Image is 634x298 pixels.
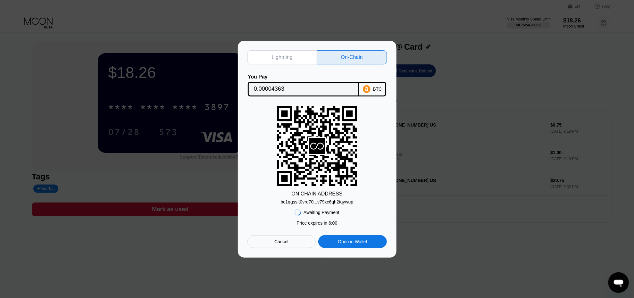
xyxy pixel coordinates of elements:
[338,239,367,244] div: Open in Wallet
[272,54,293,61] div: Lightning
[274,239,288,244] div: Cancel
[608,272,629,293] iframe: Schaltfläche zum Öffnen des Messaging-Fensters
[297,220,338,226] div: Price expires in
[248,74,359,80] div: You Pay
[247,235,316,248] div: Cancel
[329,220,337,226] span: 6 : 00
[281,199,353,204] div: bc1qgssft0vrd70...v79xc6qh2tqywup
[281,197,353,204] div: bc1qgssft0vrd70...v79xc6qh2tqywup
[317,50,387,64] div: On-Chain
[304,210,339,215] div: Awaiting Payment
[341,54,363,61] div: On-Chain
[291,191,342,197] div: ON CHAIN ADDRESS
[247,50,317,64] div: Lightning
[247,74,387,96] div: You PayBTC
[373,87,382,92] div: BTC
[318,235,387,248] div: Open in Wallet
